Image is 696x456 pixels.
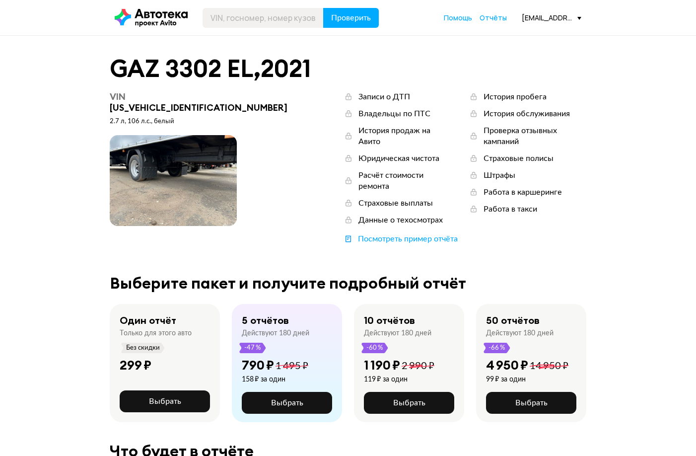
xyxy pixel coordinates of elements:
div: [EMAIL_ADDRESS][DOMAIN_NAME] [522,13,581,22]
div: 158 ₽ за один [242,375,308,384]
div: 50 отчётов [486,314,540,327]
span: Выбрать [393,399,425,407]
span: -66 % [488,343,506,353]
button: Выбрать [364,392,454,414]
a: Помощь [444,13,472,23]
div: Юридическая чистота [358,153,439,164]
div: Работа в такси [484,204,537,215]
div: 2.7 л, 106 л.c., белый [110,117,294,126]
div: Действуют 180 дней [364,329,431,338]
div: 4 950 ₽ [486,357,528,373]
div: Владельцы по ПТС [358,108,430,119]
div: История пробега [484,91,547,102]
button: Проверить [323,8,379,28]
span: 2 990 ₽ [402,361,434,371]
span: Проверить [331,14,371,22]
div: Страховые выплаты [358,198,433,209]
div: Действуют 180 дней [486,329,554,338]
span: Без скидки [126,343,160,353]
span: Отчёты [480,13,507,22]
div: История обслуживания [484,108,570,119]
div: 99 ₽ за один [486,375,568,384]
div: 5 отчётов [242,314,289,327]
span: -60 % [366,343,384,353]
span: VIN [110,91,126,102]
div: Работа в каршеринге [484,187,562,198]
span: Выбрать [515,399,548,407]
div: Данные о техосмотрах [358,215,443,226]
div: 299 ₽ [120,357,151,373]
button: Выбрать [242,392,332,414]
div: Записи о ДТП [358,91,410,102]
div: Только для этого авто [120,329,192,338]
button: Выбрать [120,390,210,412]
div: Действуют 180 дней [242,329,309,338]
div: Расчёт стоимости ремонта [358,170,449,192]
div: Штрафы [484,170,515,181]
span: Выбрать [149,397,181,405]
span: Помощь [444,13,472,22]
div: 790 ₽ [242,357,274,373]
div: Проверка отзывных кампаний [484,125,586,147]
div: GAZ 3302 EL , 2021 [110,56,586,81]
a: Посмотреть пример отчёта [344,233,458,244]
div: [US_VEHICLE_IDENTIFICATION_NUMBER] [110,91,294,113]
div: 1 190 ₽ [364,357,400,373]
div: Выберите пакет и получите подробный отчёт [110,274,586,292]
input: VIN, госномер, номер кузова [203,8,324,28]
div: 119 ₽ за один [364,375,434,384]
div: 10 отчётов [364,314,415,327]
div: Один отчёт [120,314,176,327]
span: Выбрать [271,399,303,407]
div: История продаж на Авито [358,125,449,147]
button: Выбрать [486,392,576,414]
div: Посмотреть пример отчёта [358,233,458,244]
span: -47 % [244,343,262,353]
span: 14 950 ₽ [530,361,568,371]
div: Страховые полисы [484,153,554,164]
span: 1 495 ₽ [276,361,308,371]
a: Отчёты [480,13,507,23]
